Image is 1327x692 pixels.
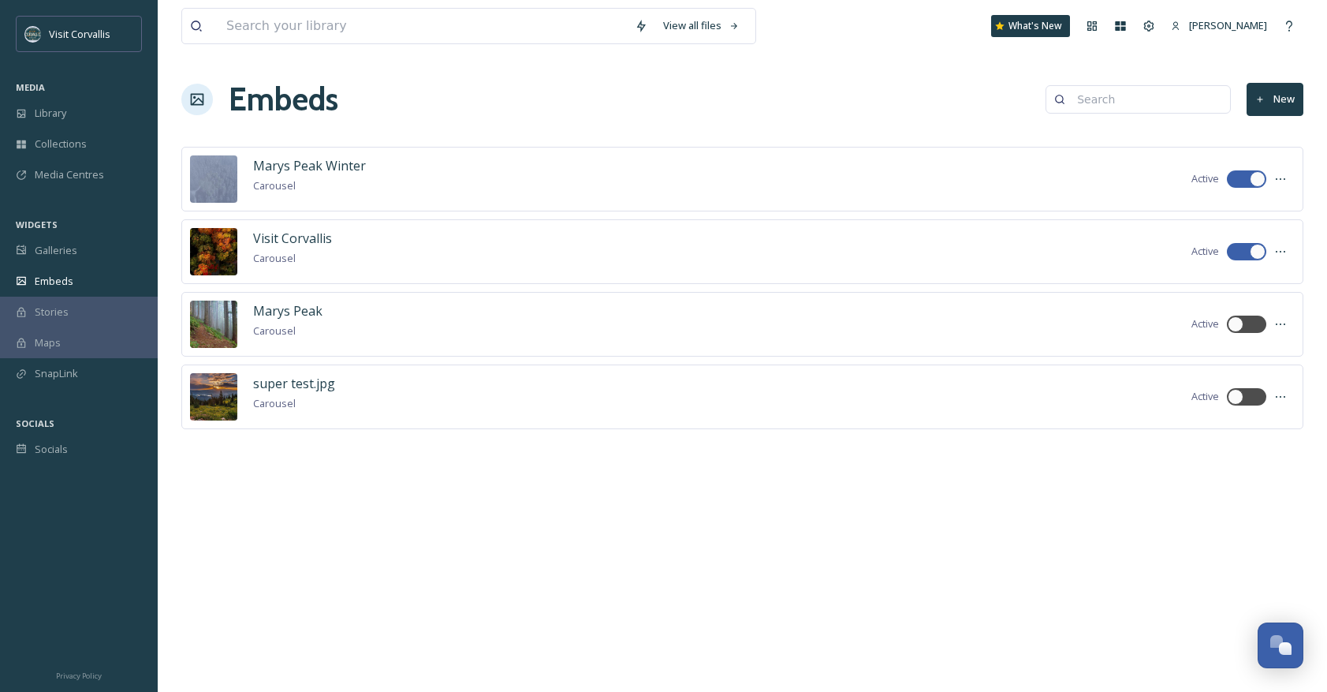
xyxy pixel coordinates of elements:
a: What's New [991,15,1070,37]
span: Library [35,106,66,121]
span: Active [1191,389,1219,404]
img: visit-corvallis-badge-dark-blue-orange%281%29.png [25,26,41,42]
img: c0b27062-0d1f-4be0-aebd-9e5ffdbaded7.jpg [190,155,237,203]
span: Active [1191,316,1219,331]
input: Search [1069,84,1222,115]
span: Carousel [253,324,296,338]
span: Marys Peak [253,302,322,320]
img: b6d2be7f-0c32-4433-b089-a5281740eed8.jpg [190,301,237,348]
span: WIDGETS [16,219,58,230]
span: Collections [35,137,87,151]
span: SnapLink [35,366,78,381]
span: super test.jpg [253,375,335,392]
span: Embeds [35,274,73,289]
span: Maps [35,335,61,350]
span: Socials [35,442,68,457]
a: Privacy Policy [56,665,102,684]
span: Visit Corvallis [49,27,110,41]
span: Privacy Policy [56,671,102,681]
img: f8c67e8b-e7c3-4c3a-9484-b1c4f7bbfad1.jpg [190,228,237,275]
a: [PERSON_NAME] [1163,10,1275,41]
button: Open Chat [1258,623,1303,668]
input: Search your library [218,9,627,43]
img: c8cabeeb-ec23-41d9-b42b-f6d37ca3ae58.jpg [190,373,237,421]
span: Carousel [253,251,296,265]
a: Embeds [229,76,338,123]
span: Active [1191,244,1219,259]
span: Marys Peak Winter [253,157,366,174]
span: Galleries [35,243,77,258]
span: SOCIALS [16,417,54,429]
span: Carousel [253,396,296,410]
span: MEDIA [16,81,45,93]
span: [PERSON_NAME] [1189,18,1267,32]
span: Carousel [253,178,296,193]
span: Media Centres [35,167,104,182]
a: View all files [655,10,747,41]
span: Stories [35,305,69,320]
button: New [1247,83,1303,115]
span: Active [1191,171,1219,186]
span: Visit Corvallis [253,230,332,247]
